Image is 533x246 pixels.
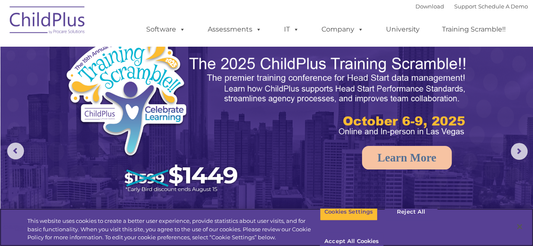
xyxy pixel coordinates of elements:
a: Company [313,21,372,38]
a: Schedule A Demo [478,3,528,10]
a: Download [415,3,444,10]
a: Training Scramble!! [434,21,514,38]
a: Assessments [199,21,270,38]
button: Cookies Settings [320,203,378,221]
a: Learn More [362,146,452,169]
a: Software [138,21,194,38]
img: ChildPlus by Procare Solutions [5,0,90,42]
div: This website uses cookies to create a better user experience, provide statistics about user visit... [27,217,320,242]
font: | [415,3,528,10]
a: IT [276,21,308,38]
a: University [378,21,428,38]
a: Support [454,3,477,10]
button: Reject All [385,203,437,221]
button: Close [510,217,529,236]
